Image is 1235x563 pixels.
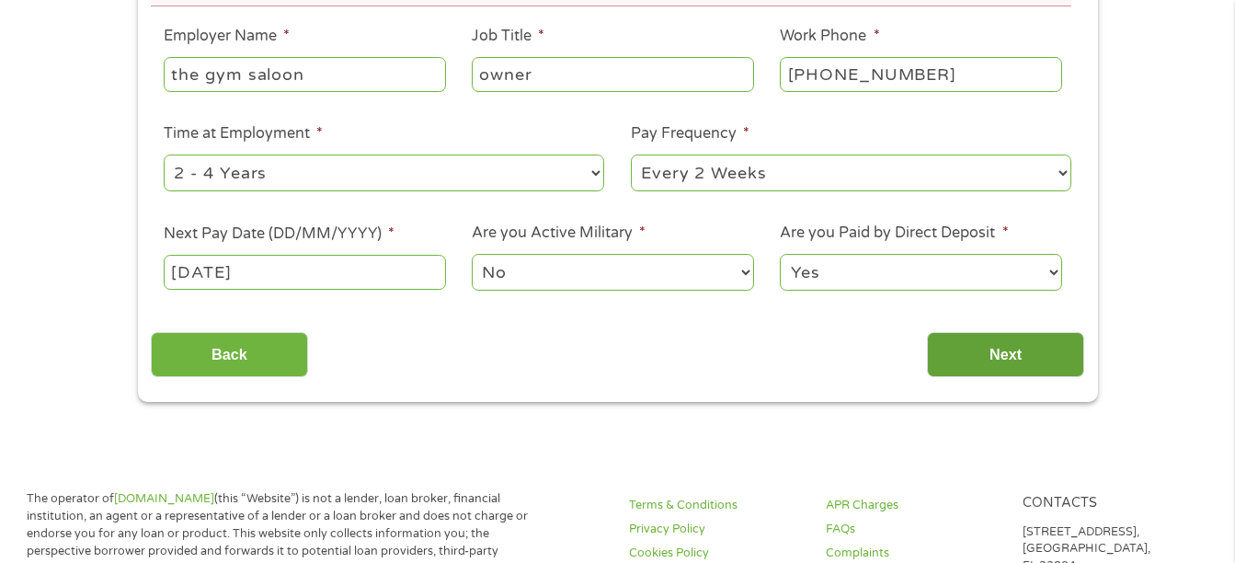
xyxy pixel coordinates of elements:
[164,124,323,144] label: Time at Employment
[1023,495,1197,512] h4: Contacts
[164,255,445,290] input: ---Click Here for Calendar ---
[780,224,1008,243] label: Are you Paid by Direct Deposit
[472,27,544,46] label: Job Title
[629,521,804,538] a: Privacy Policy
[826,521,1001,538] a: FAQs
[927,332,1084,377] input: Next
[151,332,308,377] input: Back
[114,491,214,506] a: [DOMAIN_NAME]
[826,497,1001,514] a: APR Charges
[164,27,290,46] label: Employer Name
[472,224,646,243] label: Are you Active Military
[629,545,804,562] a: Cookies Policy
[164,57,445,92] input: Walmart
[629,497,804,514] a: Terms & Conditions
[826,545,1001,562] a: Complaints
[631,124,749,144] label: Pay Frequency
[472,57,753,92] input: Cashier
[164,224,395,244] label: Next Pay Date (DD/MM/YYYY)
[780,57,1061,92] input: (231) 754-4010
[780,27,879,46] label: Work Phone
